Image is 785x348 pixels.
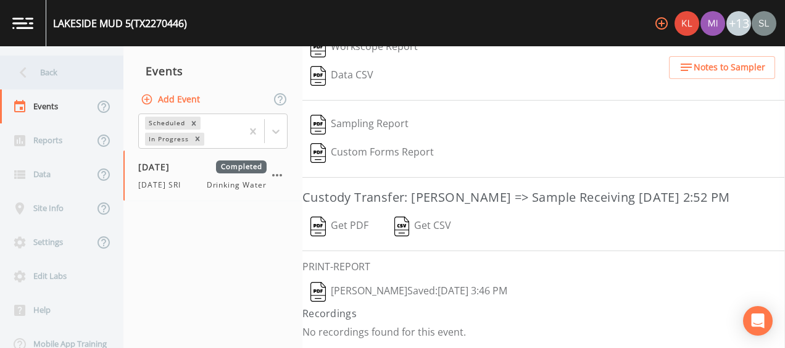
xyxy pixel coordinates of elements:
span: [DATE] [138,160,178,173]
button: Data CSV [302,62,381,90]
div: Kler Teran [674,11,700,36]
div: +13 [726,11,751,36]
img: svg%3e [310,38,326,57]
button: Sampling Report [302,110,417,139]
img: svg%3e [310,115,326,135]
h4: Recordings [302,306,785,321]
button: [PERSON_NAME]Saved:[DATE] 3:46 PM [302,278,515,306]
div: In Progress [145,133,191,146]
img: svg%3e [394,217,410,236]
div: Remove Scheduled [187,117,201,130]
img: svg%3e [310,66,326,86]
button: Workscope Report [302,33,426,62]
div: Open Intercom Messenger [743,306,773,336]
h6: PRINT-REPORT [302,261,785,273]
div: Events [123,56,302,86]
button: Custom Forms Report [302,139,442,167]
img: 0d5b2d5fd6ef1337b72e1b2735c28582 [752,11,776,36]
img: svg%3e [310,282,326,302]
div: Miriaha Caddie [700,11,726,36]
p: No recordings found for this event. [302,326,785,338]
img: 9c4450d90d3b8045b2e5fa62e4f92659 [675,11,699,36]
a: [DATE]Completed[DATE] SRIDrinking Water [123,151,302,201]
img: a1ea4ff7c53760f38bef77ef7c6649bf [700,11,725,36]
button: Get PDF [302,212,376,241]
h3: Custody Transfer: [PERSON_NAME] => Sample Receiving [DATE] 2:52 PM [302,188,785,207]
img: logo [12,17,33,29]
button: Add Event [138,88,205,111]
img: svg%3e [310,217,326,236]
img: svg%3e [310,143,326,163]
span: [DATE] SRI [138,180,188,191]
span: Notes to Sampler [694,60,765,75]
div: Remove In Progress [191,133,204,146]
div: LAKESIDE MUD 5 (TX2270446) [53,16,187,31]
button: Get CSV [386,212,460,241]
span: Completed [216,160,267,173]
span: Drinking Water [207,180,267,191]
div: Scheduled [145,117,187,130]
button: Notes to Sampler [669,56,775,79]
